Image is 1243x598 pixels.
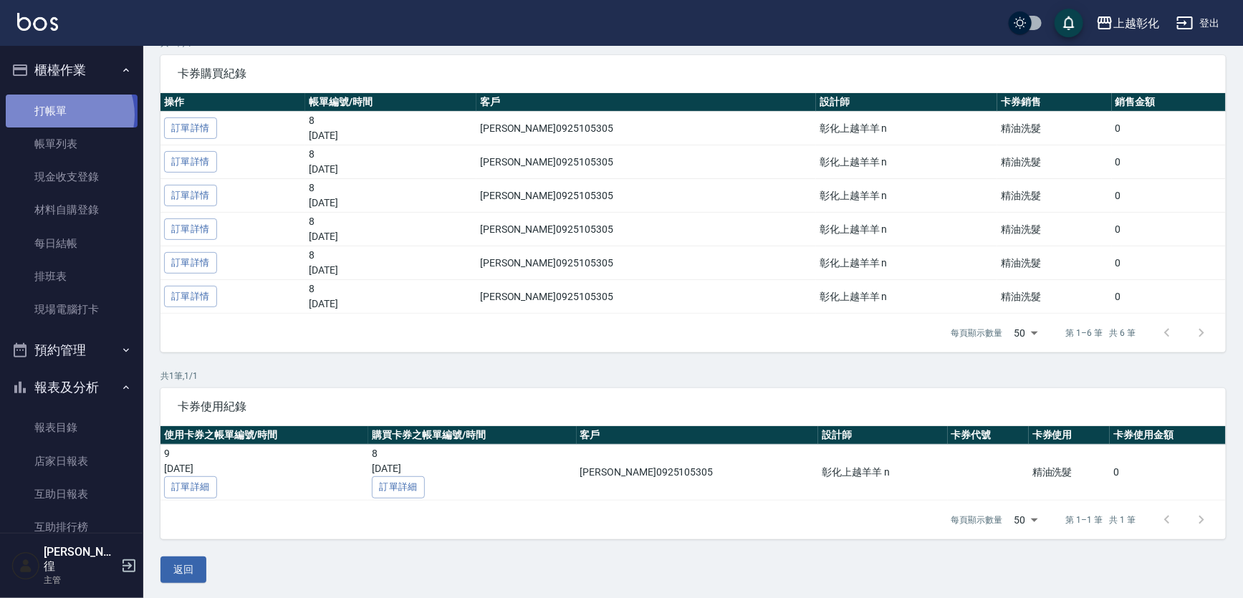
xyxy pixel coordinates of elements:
td: [PERSON_NAME]0925105305 [476,280,816,314]
td: [PERSON_NAME]0925105305 [476,112,816,145]
img: Person [11,551,40,580]
td: 8 [305,246,476,280]
td: 彰化上越羊羊 n [816,213,997,246]
td: 彰化上越羊羊 n [816,246,997,280]
td: 彰化上越羊羊 n [816,145,997,179]
th: 卡券使用 [1029,426,1110,445]
th: 使用卡券之帳單編號/時間 [160,426,368,445]
td: 精油洗髮 [1029,445,1110,501]
a: 訂單詳情 [164,252,217,274]
div: 50 [1009,314,1043,352]
p: [DATE] [309,263,473,278]
a: 訂單詳情 [164,185,217,207]
a: 打帳單 [6,95,138,127]
a: 現金收支登錄 [6,160,138,193]
td: [PERSON_NAME]0925105305 [476,145,816,179]
td: 8 [305,179,476,213]
td: 精油洗髮 [997,280,1111,314]
a: 互助排行榜 [6,511,138,544]
a: 訂單詳細 [164,476,217,498]
th: 購買卡券之帳單編號/時間 [368,426,576,445]
p: [DATE] [309,229,473,244]
a: 訂單詳情 [164,218,217,241]
th: 卡券代號 [948,426,1029,445]
td: 8 [305,213,476,246]
a: 訂單詳細 [372,476,425,498]
button: 預約管理 [6,332,138,369]
th: 卡券銷售 [997,93,1111,112]
th: 帳單編號/時間 [305,93,476,112]
th: 客戶 [476,93,816,112]
p: 共 1 筆, 1 / 1 [160,370,1226,382]
th: 卡券使用金額 [1110,426,1226,445]
td: 8 [305,280,476,314]
a: 訂單詳情 [164,151,217,173]
td: 彰化上越羊羊 n [816,179,997,213]
td: 0 [1112,179,1226,213]
td: 彰化上越羊羊 n [816,280,997,314]
td: [PERSON_NAME]0925105305 [476,246,816,280]
td: 0 [1112,246,1226,280]
button: 上越彰化 [1090,9,1165,38]
td: [PERSON_NAME]0925105305 [476,213,816,246]
p: [DATE] [309,128,473,143]
td: 精油洗髮 [997,145,1111,179]
th: 操作 [160,93,305,112]
th: 客戶 [577,426,819,445]
th: 設計師 [816,93,997,112]
td: 精油洗髮 [997,246,1111,280]
a: 材料自購登錄 [6,193,138,226]
a: 訂單詳情 [164,286,217,308]
a: 店家日報表 [6,445,138,478]
td: 彰化上越羊羊 n [818,445,947,501]
p: [DATE] [164,461,365,476]
div: 上越彰化 [1113,14,1159,32]
th: 銷售金額 [1112,93,1226,112]
p: [DATE] [309,296,473,312]
td: 精油洗髮 [997,213,1111,246]
a: 每日結帳 [6,227,138,260]
td: [PERSON_NAME]0925105305 [577,445,819,501]
button: 返回 [160,556,206,583]
img: Logo [17,13,58,31]
p: 主管 [44,574,117,587]
td: 精油洗髮 [997,179,1111,213]
td: 8 [368,445,576,501]
button: 登出 [1171,10,1226,37]
a: 現場電腦打卡 [6,293,138,326]
p: 每頁顯示數量 [951,327,1003,339]
p: [DATE] [309,196,473,211]
td: 0 [1112,213,1226,246]
th: 設計師 [818,426,947,445]
h5: [PERSON_NAME]徨 [44,545,117,574]
td: 9 [160,445,368,501]
a: 帳單列表 [6,127,138,160]
p: 每頁顯示數量 [951,513,1003,526]
a: 排班表 [6,260,138,293]
td: 8 [305,145,476,179]
td: 彰化上越羊羊 n [816,112,997,145]
a: 互助日報表 [6,478,138,511]
td: [PERSON_NAME]0925105305 [476,179,816,213]
a: 訂單詳情 [164,117,217,140]
a: 報表目錄 [6,411,138,444]
p: 第 1–1 筆 共 1 筆 [1066,513,1136,526]
p: 第 1–6 筆 共 6 筆 [1066,327,1136,339]
td: 0 [1112,145,1226,179]
td: 0 [1112,112,1226,145]
button: 櫃檯作業 [6,52,138,89]
p: [DATE] [372,461,572,476]
td: 0 [1110,445,1226,501]
p: [DATE] [309,162,473,177]
td: 8 [305,112,476,145]
td: 0 [1112,280,1226,314]
button: 報表及分析 [6,369,138,406]
span: 卡券使用紀錄 [178,400,1209,414]
span: 卡券購買紀錄 [178,67,1209,81]
div: 50 [1009,501,1043,539]
td: 精油洗髮 [997,112,1111,145]
button: save [1055,9,1083,37]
